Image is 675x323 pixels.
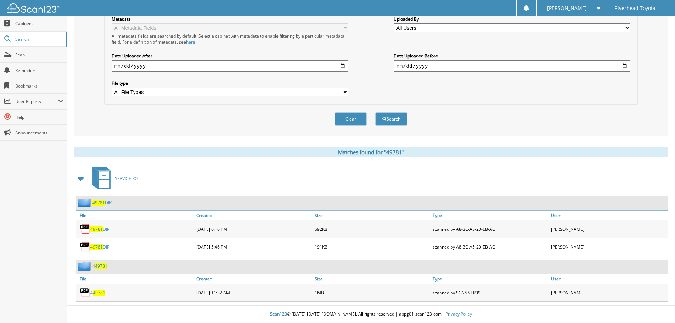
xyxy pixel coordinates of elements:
[80,241,90,252] img: PDF.png
[375,112,407,126] button: Search
[15,67,63,73] span: Reminders
[112,53,348,59] label: Date Uploaded After
[431,240,549,254] div: scanned by A8-3C-A5-20-EB-AC
[76,211,195,220] a: File
[15,99,58,105] span: User Reports
[15,83,63,89] span: Bookmarks
[394,60,630,72] input: end
[93,290,105,296] span: 49781
[95,263,107,269] span: 49781
[549,222,668,236] div: [PERSON_NAME]
[67,306,675,323] div: © [DATE]-[DATE] [DOMAIN_NAME]. All rights reserved | appg01-scan123-com |
[195,274,313,284] a: Created
[112,80,348,86] label: File type
[78,198,92,207] img: folder2.png
[313,240,431,254] div: 191KB
[115,176,138,182] span: SERVICE RO
[431,222,549,236] div: scanned by A8-3C-A5-20-EB-AC
[431,211,549,220] a: Type
[195,285,313,300] div: [DATE] 11:32 AM
[112,16,348,22] label: Metadata
[335,112,367,126] button: Clear
[90,244,103,250] span: 49781
[549,274,668,284] a: User
[640,289,675,323] iframe: Chat Widget
[445,311,472,317] a: Privacy Policy
[80,287,90,298] img: PDF.png
[394,53,630,59] label: Date Uploaded Before
[313,285,431,300] div: 1MB
[78,262,92,271] img: folder2.png
[112,60,348,72] input: start
[90,244,109,250] a: 49781DIR
[92,263,107,269] a: 449781
[15,21,63,27] span: Cabinets
[431,274,549,284] a: Type
[90,290,105,296] a: 449781
[549,240,668,254] div: [PERSON_NAME]
[15,52,63,58] span: Scan
[313,274,431,284] a: Size
[313,211,431,220] a: Size
[431,285,549,300] div: scanned by SCANNER09
[80,224,90,234] img: PDF.png
[270,311,287,317] span: Scan123
[92,200,112,206] a: 49781DIR
[76,274,195,284] a: File
[74,147,668,157] div: Matches found for "49781"
[614,6,656,10] span: Riverhead Toyota
[186,39,195,45] a: here
[547,6,587,10] span: [PERSON_NAME]
[195,222,313,236] div: [DATE] 6:16 PM
[7,3,60,13] img: scan123-logo-white.svg
[313,222,431,236] div: 692KB
[549,211,668,220] a: User
[549,285,668,300] div: [PERSON_NAME]
[195,240,313,254] div: [DATE] 5:46 PM
[92,200,105,206] span: 49781
[15,130,63,136] span: Announcements
[394,16,630,22] label: Uploaded By
[90,226,109,232] a: 49781DIR
[88,165,138,193] a: SERVICE RO
[112,33,348,45] div: All metadata fields are searched by default. Select a cabinet with metadata to enable filtering b...
[90,226,103,232] span: 49781
[15,36,62,42] span: Search
[195,211,313,220] a: Created
[15,114,63,120] span: Help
